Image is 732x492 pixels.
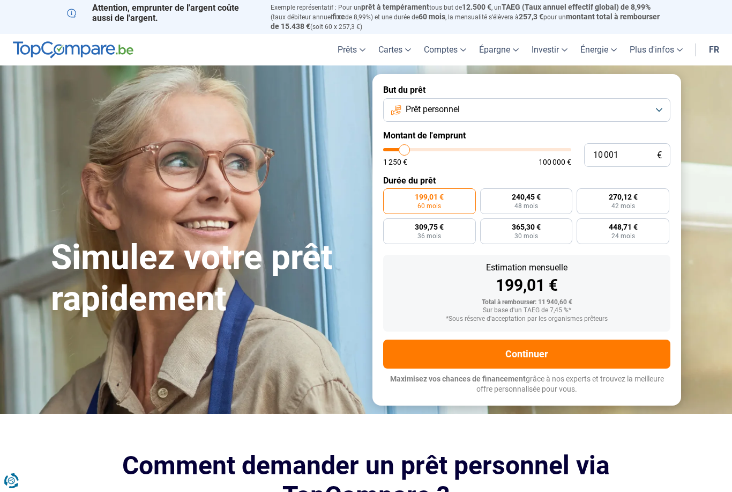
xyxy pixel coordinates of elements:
[473,34,525,65] a: Épargne
[51,237,360,320] h1: Simulez votre prêt rapidement
[392,315,662,323] div: *Sous réserve d'acceptation par les organismes prêteurs
[331,34,372,65] a: Prêts
[609,193,638,201] span: 270,12 €
[390,374,526,383] span: Maximisez vos chances de financement
[271,12,660,31] span: montant total à rembourser de 15.438 €
[332,12,345,21] span: fixe
[372,34,417,65] a: Cartes
[657,151,662,160] span: €
[406,104,460,115] span: Prêt personnel
[415,223,444,231] span: 309,75 €
[383,340,670,369] button: Continuer
[512,193,541,201] span: 240,45 €
[512,223,541,231] span: 365,30 €
[383,158,407,166] span: 1 250 €
[609,223,638,231] span: 448,71 €
[392,307,662,314] div: Sur base d'un TAEG de 7,45 %*
[703,34,726,65] a: fr
[417,233,441,239] span: 36 mois
[392,277,662,293] div: 199,01 €
[361,3,429,11] span: prêt à tempérament
[383,175,670,186] label: Durée du prêt
[417,203,441,209] span: 60 mois
[13,41,133,58] img: TopCompare
[419,12,445,21] span: 60 mois
[383,85,670,95] label: But du prêt
[539,158,571,166] span: 100 000 €
[415,193,444,201] span: 199,01 €
[519,12,543,21] span: 257,3 €
[383,374,670,395] p: grâce à nos experts et trouvez la meilleure offre personnalisée pour vous.
[514,203,538,209] span: 48 mois
[514,233,538,239] span: 30 mois
[623,34,689,65] a: Plus d'infos
[417,34,473,65] a: Comptes
[611,203,635,209] span: 42 mois
[574,34,623,65] a: Énergie
[462,3,491,11] span: 12.500 €
[383,98,670,122] button: Prêt personnel
[383,130,670,141] label: Montant de l'emprunt
[392,299,662,306] div: Total à rembourser: 11 940,60 €
[67,3,258,23] p: Attention, emprunter de l'argent coûte aussi de l'argent.
[611,233,635,239] span: 24 mois
[502,3,651,11] span: TAEG (Taux annuel effectif global) de 8,99%
[392,263,662,272] div: Estimation mensuelle
[271,3,665,31] p: Exemple représentatif : Pour un tous but de , un (taux débiteur annuel de 8,99%) et une durée de ...
[525,34,574,65] a: Investir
